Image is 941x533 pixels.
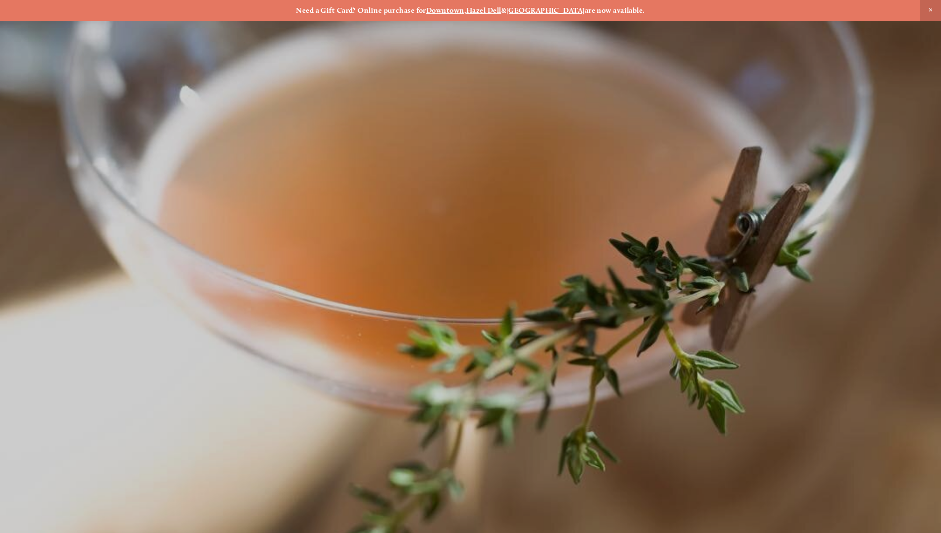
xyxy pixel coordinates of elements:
strong: are now available. [585,6,645,15]
a: Hazel Dell [466,6,501,15]
strong: Need a Gift Card? Online purchase for [296,6,426,15]
strong: & [501,6,506,15]
strong: , [464,6,466,15]
a: [GEOGRAPHIC_DATA] [506,6,585,15]
a: Downtown [426,6,464,15]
